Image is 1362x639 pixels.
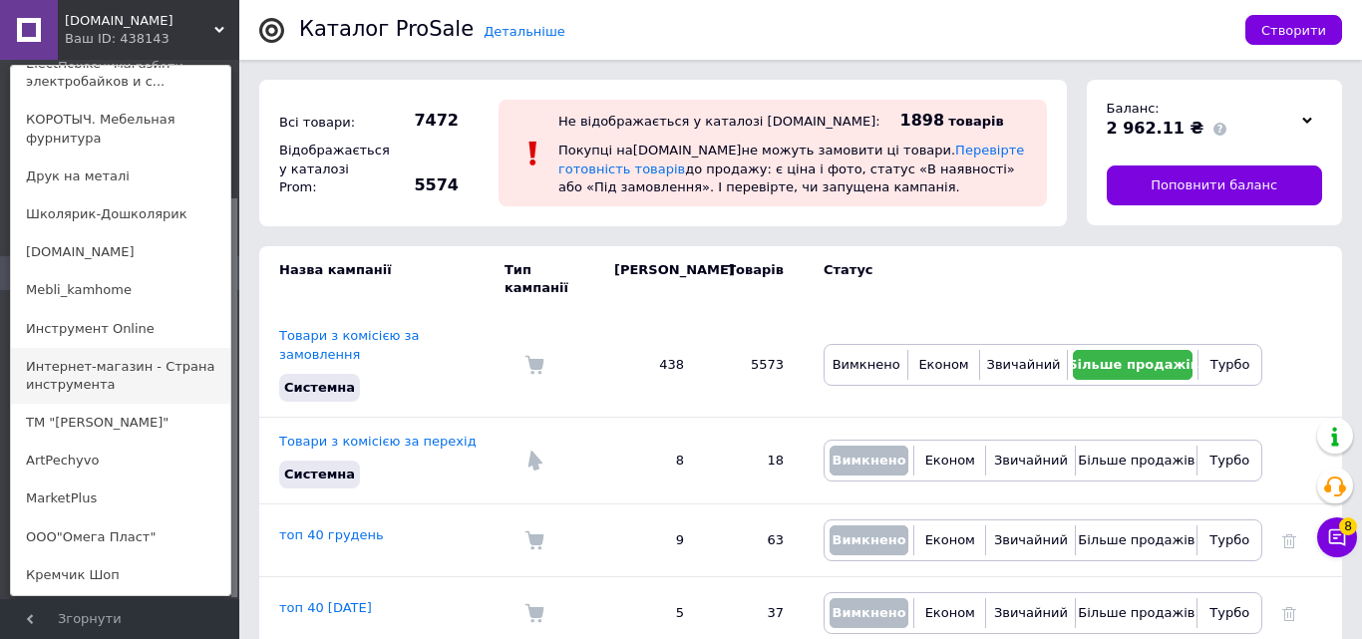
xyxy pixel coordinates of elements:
button: Створити [1245,15,1342,45]
span: Створити [1261,23,1326,38]
span: 8 [1339,517,1357,535]
img: :exclamation: [518,139,548,168]
a: Интернет-магазин - Страна инструмента [11,348,230,404]
span: Системна [284,380,355,395]
td: 438 [594,312,704,417]
button: Вимкнено [830,598,908,628]
span: Більше продажів [1078,605,1194,620]
span: Системна [284,467,355,481]
button: Вимкнено [830,525,908,555]
span: Покупці на [DOMAIN_NAME] не можуть замовити ці товари. до продажу: є ціна і фото, статус «В наявн... [558,143,1024,193]
span: Звичайний [987,357,1061,372]
button: Більше продажів [1081,525,1192,555]
td: 18 [704,417,804,503]
span: Вимкнено [832,453,905,468]
a: Товари з комісією за перехід [279,434,477,449]
a: Кремчик Шоп [11,556,230,594]
button: Економ [919,525,980,555]
span: 5574 [389,174,459,196]
a: Товари з комісією за замовлення [279,328,419,361]
span: 2 962.11 ₴ [1107,119,1204,138]
div: Не відображається у каталозі [DOMAIN_NAME]: [558,114,880,129]
span: Звичайний [994,453,1068,468]
button: Турбо [1202,446,1256,476]
img: Комісія за замовлення [524,530,544,550]
span: Турбо [1210,357,1250,372]
button: Турбо [1202,525,1256,555]
td: 8 [594,417,704,503]
a: Electricbike - магазин электробайков и с... [11,45,230,101]
a: топ 40 грудень [279,527,384,542]
td: 5573 [704,312,804,417]
a: Поповнити баланс [1107,165,1323,205]
a: [DOMAIN_NAME] [11,233,230,271]
button: Чат з покупцем8 [1317,517,1357,557]
a: Facebike [11,594,230,632]
td: 63 [704,504,804,577]
td: Назва кампанії [259,246,505,312]
a: топ 40 [DATE] [279,600,372,615]
button: Більше продажів [1081,598,1192,628]
span: Економ [925,532,975,547]
span: Більше продажів [1078,532,1194,547]
button: Турбо [1203,350,1256,380]
a: ArtPechyvo [11,442,230,479]
div: Відображається у каталозі Prom: [274,137,384,201]
td: Товарів [704,246,804,312]
span: 1898 [900,111,945,130]
span: 7472 [389,110,459,132]
button: Вимкнено [830,446,908,476]
a: Mebli_kamhome [11,271,230,309]
td: 9 [594,504,704,577]
div: Ваш ID: 438143 [65,30,149,48]
span: Bat-opt.com.ua [65,12,214,30]
div: Каталог ProSale [299,19,474,40]
span: Звичайний [994,605,1068,620]
span: Економ [925,453,975,468]
td: Статус [804,246,1262,312]
button: Турбо [1202,598,1256,628]
button: Економ [919,598,980,628]
span: Турбо [1209,605,1249,620]
span: Економ [925,605,975,620]
a: ООО"Омега Пласт" [11,518,230,556]
a: Видалити [1282,605,1296,620]
span: Вимкнено [832,532,905,547]
div: Всі товари: [274,109,384,137]
a: Инструмент Online [11,310,230,348]
button: Звичайний [991,446,1070,476]
a: Перевірте готовність товарів [558,143,1024,175]
a: MarketPlus [11,479,230,517]
span: Поповнити баланс [1151,176,1277,194]
button: Економ [919,446,980,476]
span: Турбо [1209,453,1249,468]
button: Звичайний [991,525,1070,555]
a: Друк на металі [11,158,230,195]
span: Більше продажів [1078,453,1194,468]
a: Детальніше [484,24,565,39]
button: Більше продажів [1081,446,1192,476]
button: Економ [913,350,973,380]
button: Звичайний [991,598,1070,628]
span: Більше продажів [1068,357,1198,372]
a: КОРОТЫЧ. Мебельная фурнитура [11,101,230,157]
img: Комісія за замовлення [524,603,544,623]
span: товарів [948,114,1003,129]
span: Баланс: [1107,101,1160,116]
td: Тип кампанії [505,246,594,312]
button: Більше продажів [1073,350,1192,380]
span: Вимкнено [833,357,900,372]
a: Школярик-Дошколярик [11,195,230,233]
td: [PERSON_NAME] [594,246,704,312]
button: Звичайний [985,350,1063,380]
span: Звичайний [994,532,1068,547]
span: Турбо [1209,532,1249,547]
span: Економ [918,357,968,372]
img: Комісія за перехід [524,451,544,471]
img: Комісія за замовлення [524,355,544,375]
span: Вимкнено [832,605,905,620]
a: Видалити [1282,532,1296,547]
button: Вимкнено [830,350,902,380]
a: ТМ "[PERSON_NAME]" [11,404,230,442]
